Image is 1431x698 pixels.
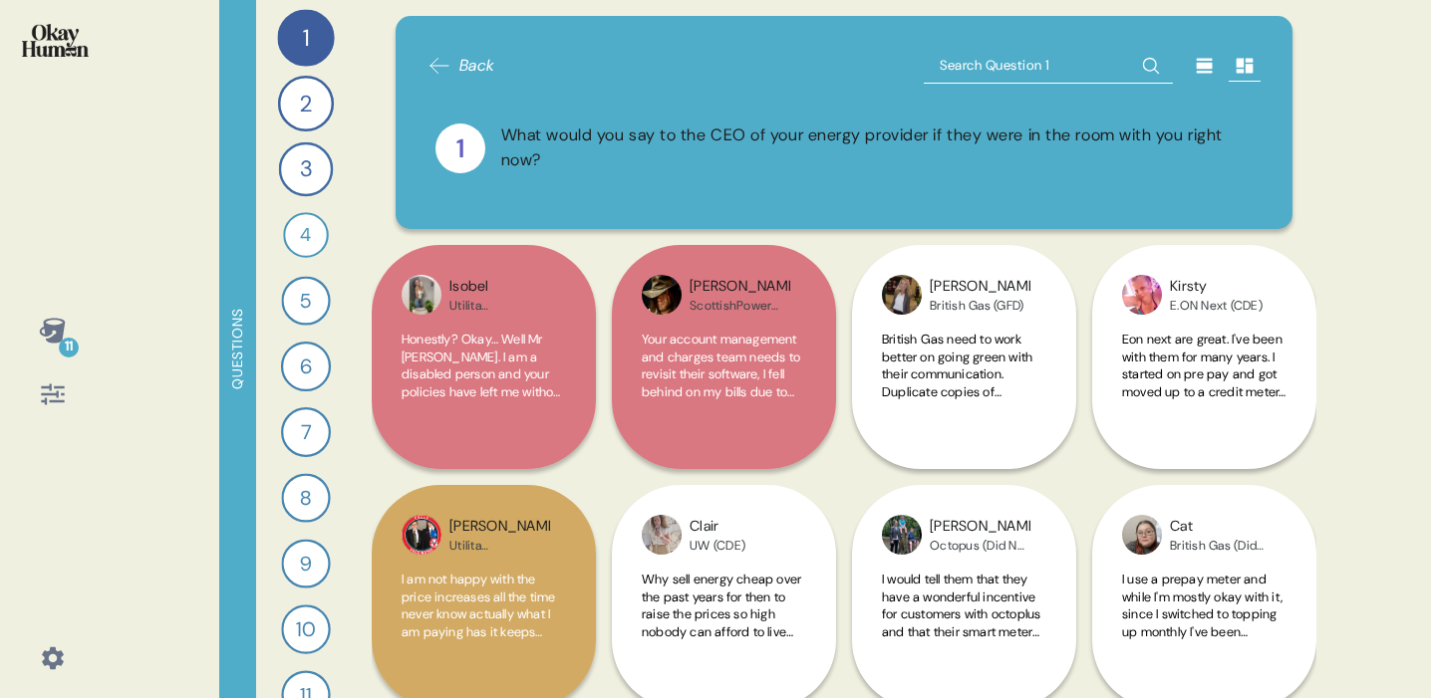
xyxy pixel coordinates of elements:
div: 1 [435,123,485,173]
div: 1 [277,9,334,66]
div: 10 [281,604,330,653]
div: Utilita ([PERSON_NAME]) [449,538,550,554]
div: 7 [281,407,331,457]
input: Search Question 1 [924,48,1173,84]
div: Clair [690,516,745,538]
img: profilepic_24298624706458262.jpg [402,275,441,315]
img: okayhuman.3b1b6348.png [22,24,89,57]
div: Kirsty [1170,276,1263,298]
div: 5 [281,276,330,325]
div: 11 [59,338,79,357]
div: Octopus (Did Not Answer) [930,538,1030,554]
div: E.ON Next (CDE) [1170,298,1263,314]
img: profilepic_30863217463326137.jpg [882,515,922,555]
div: 6 [281,342,331,391]
div: British Gas (Did Not Answer) [1170,538,1271,554]
span: Back [459,54,495,78]
div: [PERSON_NAME] [449,516,550,538]
div: [PERSON_NAME] [930,276,1030,298]
img: profilepic_24405104469178081.jpg [642,515,682,555]
img: profilepic_24359059403736870.jpg [1122,515,1162,555]
img: profilepic_24439622432333258.jpg [642,275,682,315]
img: profilepic_24305448275782816.jpg [882,275,922,315]
div: ScottishPower (B) [690,298,790,314]
div: 4 [283,212,329,258]
div: 8 [281,473,330,522]
div: 9 [281,539,330,587]
div: Utilita ([PERSON_NAME]) [449,298,550,314]
div: Isobel [449,276,550,298]
div: [PERSON_NAME] [690,276,790,298]
div: British Gas (GFD) [930,298,1030,314]
div: Cat [1170,516,1271,538]
span: Eon next are great. I've been with them for many years. I started on pre pay and got moved up to ... [1122,331,1287,644]
div: What would you say to the CEO of your energy provider if they were in the room with you right now? [501,123,1254,173]
img: profilepic_24268223266171826.jpg [402,515,441,555]
div: UW (CDE) [690,538,745,554]
div: 3 [279,142,334,197]
div: 2 [278,76,334,131]
img: profilepic_24212828651743953.jpg [1122,275,1162,315]
div: [PERSON_NAME] [930,516,1030,538]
